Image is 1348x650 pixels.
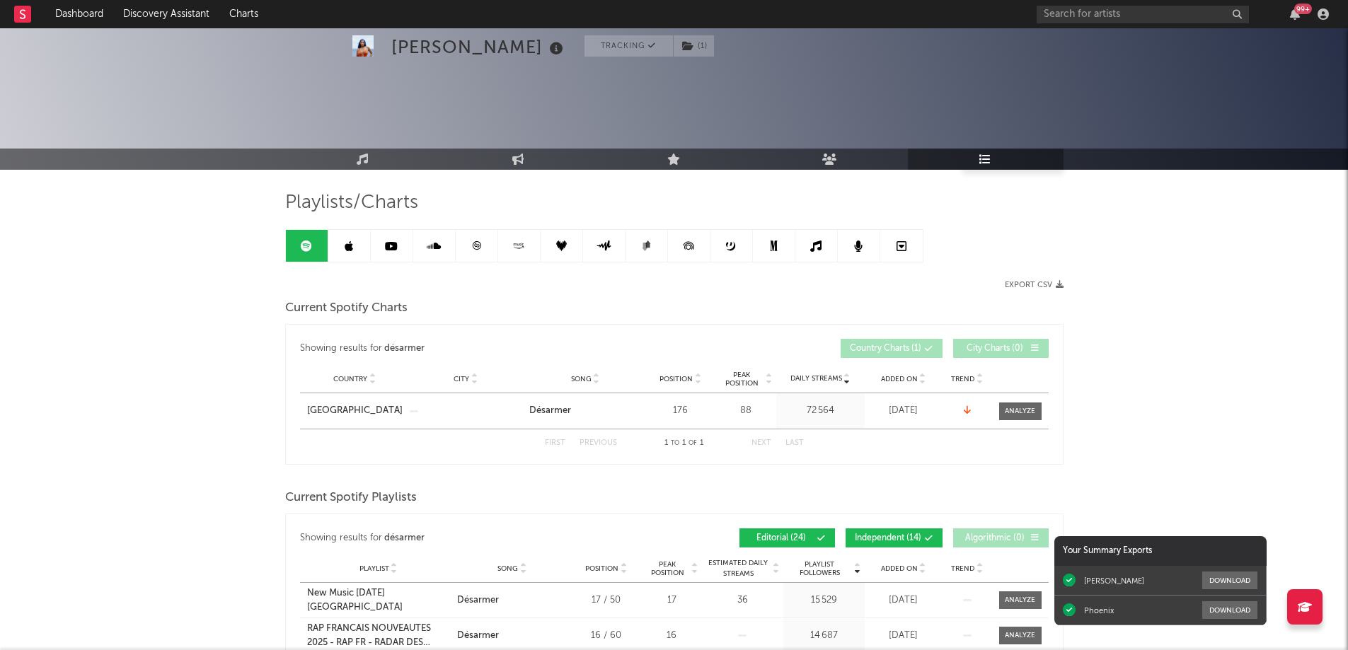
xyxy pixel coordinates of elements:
div: 16 / 60 [575,629,638,643]
span: Current Spotify Charts [285,300,408,317]
div: 99 + [1294,4,1312,14]
span: Current Spotify Playlists [285,489,417,506]
div: 72 564 [780,404,861,418]
span: Peak Position [645,560,690,577]
span: of [689,440,697,446]
div: Désarmer [529,404,571,418]
a: [GEOGRAPHIC_DATA] [307,404,403,418]
button: Country Charts(1) [841,339,943,358]
button: Last [785,439,804,447]
span: Editorial ( 24 ) [749,534,814,542]
div: 1 1 1 [645,435,723,452]
a: Désarmer [529,404,642,418]
button: Algorithmic(0) [953,528,1049,547]
div: 15 529 [787,593,861,608]
span: Playlists/Charts [285,195,418,211]
span: Playlist [359,564,389,573]
span: Independent ( 14 ) [855,534,921,542]
span: Position [585,564,618,573]
span: Estimated Daily Streams [705,558,771,579]
span: Playlist Followers [787,560,853,577]
div: 36 [705,593,780,608]
button: City Charts(0) [953,339,1049,358]
button: Independent(14) [846,528,943,547]
span: City [454,375,469,383]
span: Song [571,375,592,383]
button: Export CSV [1005,281,1064,289]
span: Country [333,375,367,383]
span: to [671,440,679,446]
span: Country Charts ( 1 ) [850,344,921,353]
div: [DATE] [868,629,939,643]
span: ( 1 ) [673,35,715,57]
div: Phoenix [1084,605,1114,615]
button: Download [1202,571,1257,589]
div: [DATE] [868,404,939,418]
span: Trend [951,375,974,383]
button: First [545,439,565,447]
button: Next [751,439,771,447]
div: Désarmer [457,629,499,643]
button: Tracking [584,35,673,57]
span: Daily Streams [790,373,842,384]
button: Previous [580,439,617,447]
span: Added On [881,375,918,383]
a: RAP FRANCAIS NOUVEAUTES 2025 - RAP FR - RADAR DES SORTIES (AMK, DADI, BOOBA, RONI0BLOCK, LE D [307,622,450,649]
span: Added On [881,564,918,573]
div: Your Summary Exports [1054,536,1267,566]
div: 16 [645,629,698,643]
input: Search for artists [1037,6,1249,23]
span: Trend [951,564,974,573]
div: [DATE] [868,593,939,608]
span: Position [659,375,693,383]
div: Désarmer [457,593,499,608]
button: Editorial(24) [739,528,835,547]
button: Download [1202,601,1257,619]
div: [PERSON_NAME] [1084,576,1144,586]
button: 99+ [1290,8,1300,20]
button: (1) [674,35,714,57]
div: 17 / 50 [575,593,638,608]
span: Song [497,564,518,573]
div: 14 687 [787,629,861,643]
div: 88 [720,404,773,418]
div: [PERSON_NAME] [391,35,567,59]
div: désarmer [384,530,425,547]
div: désarmer [384,340,425,357]
div: 17 [645,593,698,608]
span: Algorithmic ( 0 ) [962,534,1027,542]
div: Showing results for [300,339,674,358]
span: Peak Position [720,371,764,388]
span: City Charts ( 0 ) [962,344,1027,353]
a: New Music [DATE] [GEOGRAPHIC_DATA] [307,586,450,614]
div: Showing results for [300,528,674,547]
div: 176 [649,404,713,418]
